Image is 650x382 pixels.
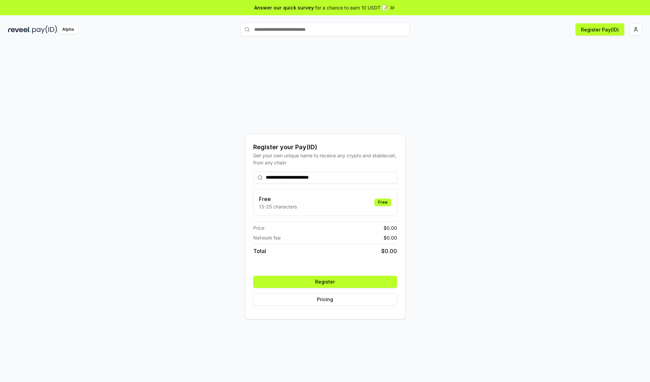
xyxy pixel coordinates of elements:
[253,276,397,288] button: Register
[253,247,266,255] span: Total
[253,142,397,152] div: Register your Pay(ID)
[374,199,391,206] div: Free
[384,234,397,241] span: $ 0.00
[253,234,281,241] span: Network fee
[32,25,57,34] img: pay_id
[384,224,397,231] span: $ 0.00
[315,4,388,11] span: for a chance to earn 10 USDT 📝
[381,247,397,255] span: $ 0.00
[576,23,624,36] button: Register Pay(ID)
[254,4,314,11] span: Answer our quick survey
[259,203,297,210] p: 13-25 characters
[59,25,78,34] div: Alpha
[253,293,397,306] button: Pricing
[253,152,397,166] div: Get your own unique name to receive any crypto and stablecoin, from any chain
[259,195,297,203] h3: Free
[253,224,264,231] span: Price
[8,25,31,34] img: reveel_dark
